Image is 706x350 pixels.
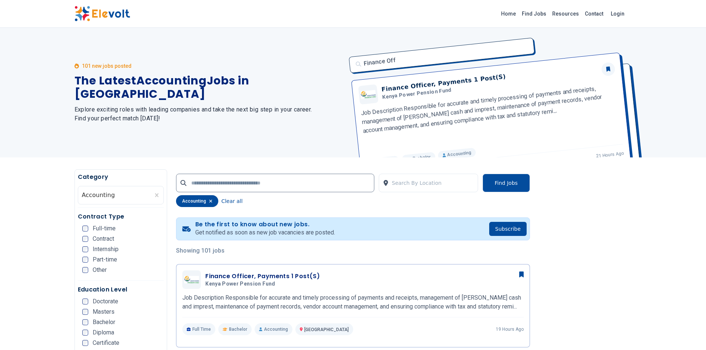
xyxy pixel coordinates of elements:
[93,309,115,315] span: Masters
[182,323,215,335] p: Full Time
[606,6,629,21] a: Login
[195,228,335,237] p: Get notified as soon as new job vacancies are posted.
[82,319,88,325] input: Bachelor
[82,62,132,70] p: 101 new jobs posted
[93,267,107,273] span: Other
[205,272,320,281] h3: Finance Officer, Payments 1 Post(s)
[82,309,88,315] input: Masters
[78,285,164,294] h5: Education Level
[496,326,524,332] p: 19 hours ago
[176,246,530,255] p: Showing 101 jobs
[82,257,88,263] input: Part-time
[229,326,247,332] span: Bachelor
[93,330,114,336] span: Diploma
[176,195,218,207] div: accounting
[82,246,88,252] input: Internship
[74,74,344,101] h1: The Latest Accounting Jobs in [GEOGRAPHIC_DATA]
[184,276,199,283] img: Kenya Power Pension Fund
[82,299,88,304] input: Doctorate
[93,226,116,231] span: Full-time
[78,173,164,181] h5: Category
[82,226,88,231] input: Full-time
[82,330,88,336] input: Diploma
[74,6,130,21] img: Elevolt
[74,105,344,123] h2: Explore exciting roles with leading companies and take the next big step in your career. Find you...
[582,8,606,20] a: Contact
[221,195,242,207] button: Clear all
[82,267,88,273] input: Other
[82,236,88,242] input: Contract
[483,174,530,192] button: Find Jobs
[93,340,119,346] span: Certificate
[498,8,519,20] a: Home
[549,8,582,20] a: Resources
[205,281,275,287] span: Kenya Power Pension Fund
[304,327,349,332] span: [GEOGRAPHIC_DATA]
[519,8,549,20] a: Find Jobs
[182,270,524,335] a: Kenya Power Pension FundFinance Officer, Payments 1 Post(s)Kenya Power Pension FundJob Descriptio...
[255,323,292,335] p: Accounting
[93,236,114,242] span: Contract
[93,319,115,325] span: Bachelor
[489,222,527,236] button: Subscribe
[82,340,88,346] input: Certificate
[93,299,118,304] span: Doctorate
[93,246,119,252] span: Internship
[93,257,117,263] span: Part-time
[195,221,335,228] h4: Be the first to know about new jobs.
[182,293,524,311] p: Job Description Responsible for accurate and timely processing of payments and receipts, manageme...
[78,212,164,221] h5: Contract Type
